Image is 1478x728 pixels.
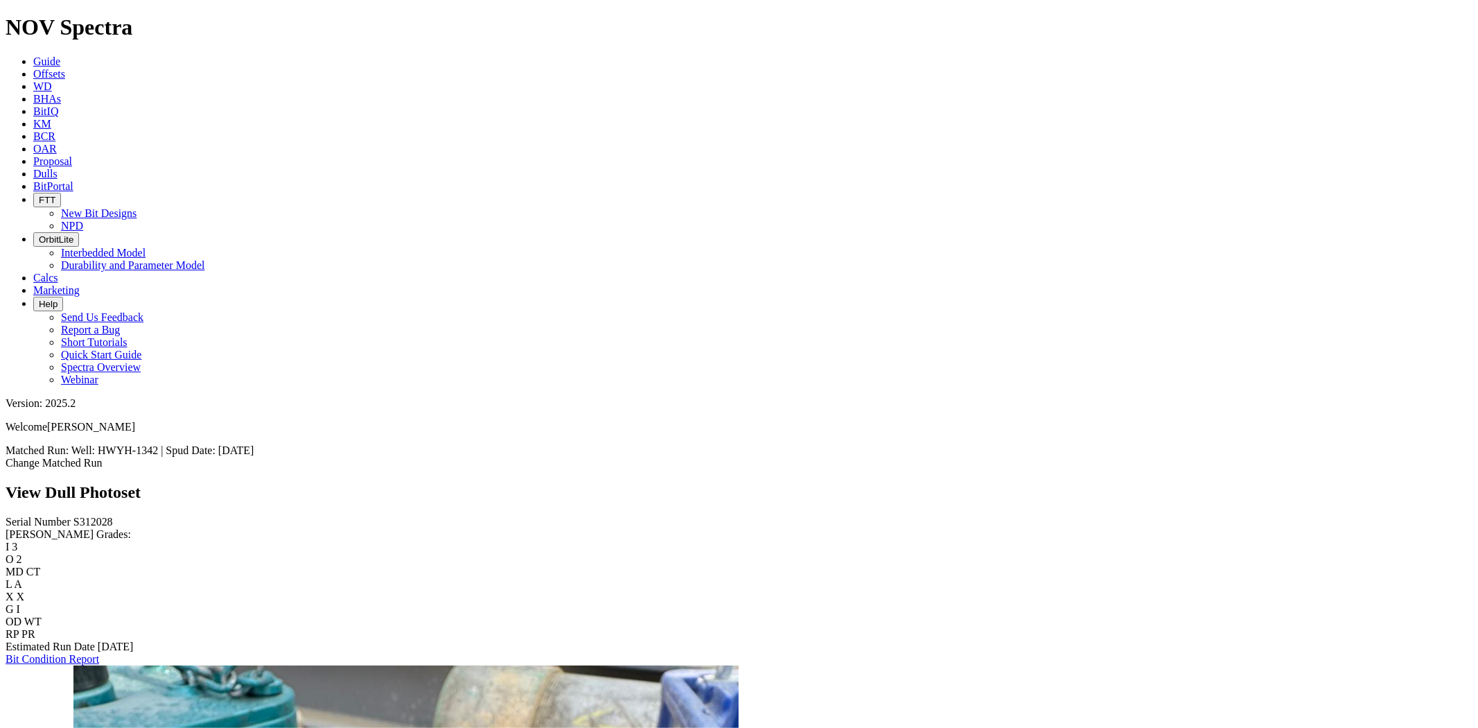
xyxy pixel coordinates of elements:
[33,272,58,284] a: Calcs
[6,421,1472,433] p: Welcome
[6,397,1472,410] div: Version: 2025.2
[6,603,14,615] label: G
[17,603,20,615] span: I
[61,220,83,232] a: NPD
[33,130,55,142] a: BCR
[24,616,42,627] span: WT
[33,284,80,296] a: Marketing
[6,616,21,627] label: OD
[61,336,127,348] a: Short Tutorials
[61,247,146,259] a: Interbedded Model
[33,155,72,167] a: Proposal
[12,541,17,553] span: 3
[98,641,134,652] span: [DATE]
[33,105,58,117] a: BitIQ
[33,93,61,105] a: BHAs
[6,578,12,590] label: L
[6,516,71,528] label: Serial Number
[6,591,14,603] label: X
[33,232,79,247] button: OrbitLite
[33,143,57,155] a: OAR
[61,374,98,385] a: Webinar
[61,259,205,271] a: Durability and Parameter Model
[6,15,1472,40] h1: NOV Spectra
[17,553,22,565] span: 2
[6,566,24,578] label: MD
[6,528,1472,541] div: [PERSON_NAME] Grades:
[39,234,73,245] span: OrbitLite
[61,349,141,361] a: Quick Start Guide
[14,578,22,590] span: A
[61,361,141,373] a: Spectra Overview
[39,195,55,205] span: FTT
[33,168,58,180] a: Dulls
[47,421,135,433] span: [PERSON_NAME]
[6,457,103,469] a: Change Matched Run
[6,541,9,553] label: I
[61,207,137,219] a: New Bit Designs
[26,566,40,578] span: CT
[33,80,52,92] a: WD
[21,628,35,640] span: PR
[71,444,254,456] span: Well: HWYH-1342 | Spud Date: [DATE]
[33,180,73,192] a: BitPortal
[33,193,61,207] button: FTT
[6,653,99,665] a: Bit Condition Report
[33,118,51,130] a: KM
[61,311,143,323] a: Send Us Feedback
[6,553,14,565] label: O
[6,444,69,456] span: Matched Run:
[6,628,19,640] label: RP
[33,68,65,80] a: Offsets
[33,55,60,67] a: Guide
[6,483,1472,502] h2: View Dull Photoset
[33,297,63,311] button: Help
[17,591,25,603] span: X
[61,324,120,336] a: Report a Bug
[6,641,95,652] label: Estimated Run Date
[73,516,113,528] span: S312028
[39,299,58,309] span: Help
